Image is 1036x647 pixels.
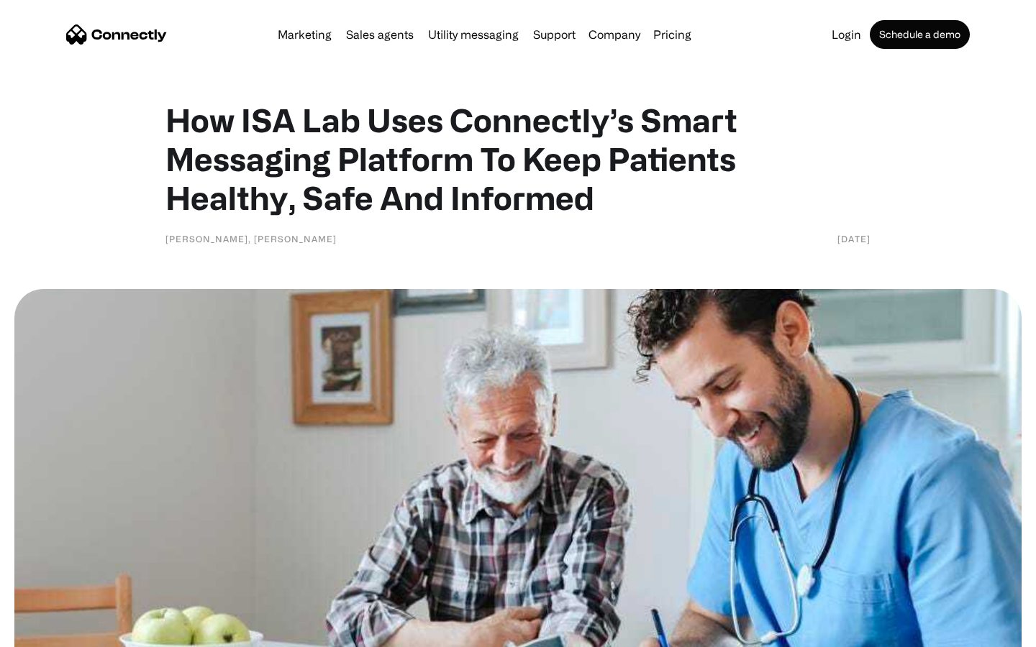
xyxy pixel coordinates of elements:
[422,29,524,40] a: Utility messaging
[272,29,337,40] a: Marketing
[826,29,867,40] a: Login
[870,20,970,49] a: Schedule a demo
[527,29,581,40] a: Support
[165,101,871,217] h1: How ISA Lab Uses Connectly’s Smart Messaging Platform To Keep Patients Healthy, Safe And Informed
[14,622,86,642] aside: Language selected: English
[340,29,419,40] a: Sales agents
[647,29,697,40] a: Pricing
[29,622,86,642] ul: Language list
[837,231,871,246] div: [DATE]
[165,231,337,246] div: [PERSON_NAME], [PERSON_NAME]
[589,24,640,45] div: Company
